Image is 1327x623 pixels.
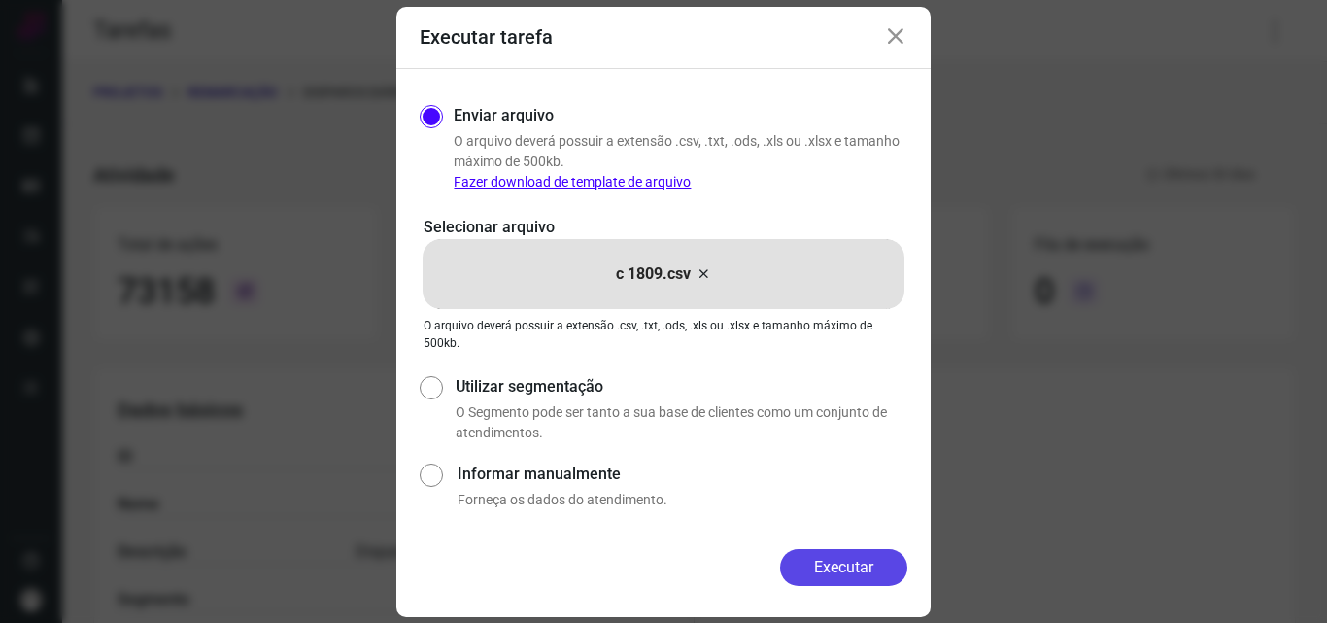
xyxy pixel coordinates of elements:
p: O arquivo deverá possuir a extensão .csv, .txt, .ods, .xls ou .xlsx e tamanho máximo de 500kb. [424,317,903,352]
button: Executar [780,549,907,586]
label: Utilizar segmentação [456,375,907,398]
label: Informar manualmente [458,463,907,486]
label: Enviar arquivo [454,104,554,127]
p: O Segmento pode ser tanto a sua base de clientes como um conjunto de atendimentos. [456,402,907,443]
p: Forneça os dados do atendimento. [458,490,907,510]
p: O arquivo deverá possuir a extensão .csv, .txt, .ods, .xls ou .xlsx e tamanho máximo de 500kb. [454,131,907,192]
a: Fazer download de template de arquivo [454,174,691,190]
p: c 1809.csv [616,262,691,286]
p: Selecionar arquivo [424,216,903,239]
h3: Executar tarefa [420,25,553,49]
